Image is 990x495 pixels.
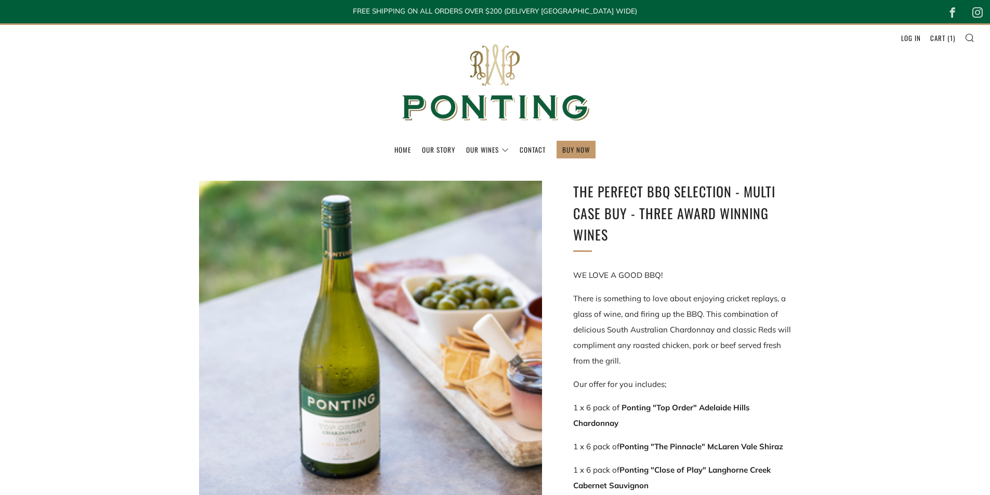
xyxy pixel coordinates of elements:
img: Ponting Wines [391,25,599,141]
a: Contact [520,141,546,158]
a: Log in [901,30,921,46]
strong: Ponting "Close of Play" Langhorne Creek Cabernet Sauvignon [573,465,771,490]
p: 1 x 6 pack of [573,400,791,431]
p: Our offer for you includes; [573,377,791,392]
p: There is something to love about enjoying cricket replays, a glass of wine, and firing up the BBQ... [573,291,791,369]
h1: The perfect BBQ selection - MULTI CASE BUY - Three award winning wines [573,181,791,246]
a: Our Wines [466,141,509,158]
p: WE LOVE A GOOD BBQ! [573,267,791,283]
strong: Ponting "The Pinnacle" McLaren Vale Shiraz [619,442,783,451]
span: 1 [950,33,953,43]
p: 1 x 6 pack of [573,462,791,493]
a: BUY NOW [562,141,590,158]
a: Home [394,141,411,158]
p: 1 x 6 pack of [573,439,791,454]
b: Ponting "Top Order" Adelaide Hills Chardonnay [573,403,750,428]
a: Cart (1) [930,30,955,46]
a: Our Story [422,141,455,158]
